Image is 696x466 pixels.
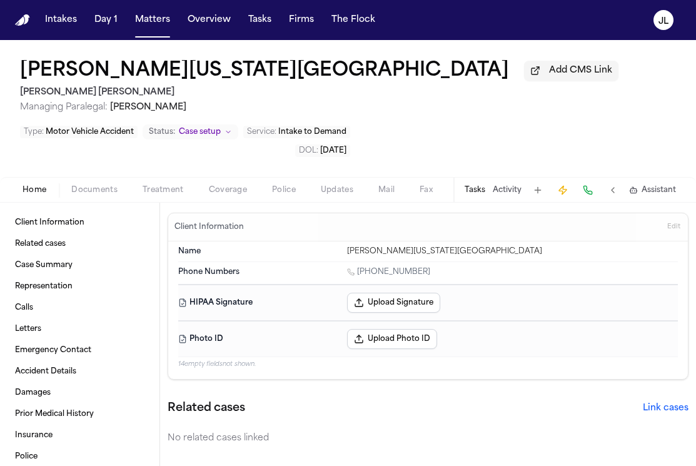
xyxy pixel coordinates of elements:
span: Updates [321,185,353,195]
a: Accident Details [10,362,149,382]
span: Representation [15,281,73,291]
a: Calls [10,298,149,318]
a: Call 1 (405) 916-9173 [347,267,430,277]
button: Intakes [40,9,82,31]
span: Managing Paralegal: [20,103,108,112]
h2: Related cases [168,400,245,417]
a: Insurance [10,425,149,445]
span: Coverage [209,185,247,195]
button: Tasks [465,185,485,195]
a: Case Summary [10,255,149,275]
span: Edit [667,223,680,231]
button: Add CMS Link [524,61,618,81]
dt: Photo ID [178,329,340,349]
button: Create Immediate Task [554,181,572,199]
a: Client Information [10,213,149,233]
span: Case Summary [15,260,73,270]
span: Prior Medical History [15,409,94,419]
div: [PERSON_NAME][US_STATE][GEOGRAPHIC_DATA] [347,246,678,256]
span: Related cases [15,239,66,249]
span: Service : [247,128,276,136]
a: Representation [10,276,149,296]
span: Type : [24,128,44,136]
h2: [PERSON_NAME] [PERSON_NAME] [20,85,618,100]
span: Home [23,185,46,195]
button: Matters [130,9,175,31]
button: Edit Service: Intake to Demand [243,126,350,138]
span: DOL : [299,147,318,154]
button: Link cases [643,402,688,415]
p: 14 empty fields not shown. [178,360,678,369]
span: Add CMS Link [549,64,612,77]
a: Emergency Contact [10,340,149,360]
span: Calls [15,303,33,313]
span: Assistant [642,185,676,195]
span: Case setup [179,127,221,137]
span: Police [272,185,296,195]
button: Day 1 [89,9,123,31]
span: Treatment [143,185,184,195]
button: Make a Call [579,181,597,199]
span: Motor Vehicle Accident [46,128,134,136]
button: Edit [663,217,684,237]
dt: HIPAA Signature [178,293,340,313]
button: Edit Type: Motor Vehicle Accident [20,126,138,138]
span: Emergency Contact [15,345,91,355]
button: Activity [493,185,522,195]
button: The Flock [326,9,380,31]
a: Home [15,14,30,26]
button: Upload Signature [347,293,440,313]
span: [DATE] [320,147,346,154]
div: No related cases linked [168,432,688,445]
button: Assistant [629,185,676,195]
span: Fax [420,185,433,195]
button: Upload Photo ID [347,329,437,349]
span: Letters [15,324,41,334]
span: Phone Numbers [178,267,240,277]
span: Intake to Demand [278,128,346,136]
a: Related cases [10,234,149,254]
button: Change status from Case setup [143,124,238,139]
button: Edit matter name [20,60,509,83]
button: Add Task [529,181,547,199]
text: JL [658,17,668,26]
span: Client Information [15,218,84,228]
button: Overview [183,9,236,31]
button: Tasks [243,9,276,31]
span: Mail [378,185,395,195]
a: Prior Medical History [10,404,149,424]
span: Damages [15,388,51,398]
dt: Name [178,246,340,256]
button: Firms [284,9,319,31]
h1: [PERSON_NAME][US_STATE][GEOGRAPHIC_DATA] [20,60,509,83]
span: Status: [149,127,175,137]
span: Police [15,452,38,462]
span: Insurance [15,430,53,440]
span: Accident Details [15,367,76,377]
button: Edit DOL: 2025-10-09 [295,144,350,157]
span: [PERSON_NAME] [110,103,186,112]
span: Documents [71,185,118,195]
h3: Client Information [172,222,246,232]
a: Letters [10,319,149,339]
a: Damages [10,383,149,403]
img: Finch Logo [15,14,30,26]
